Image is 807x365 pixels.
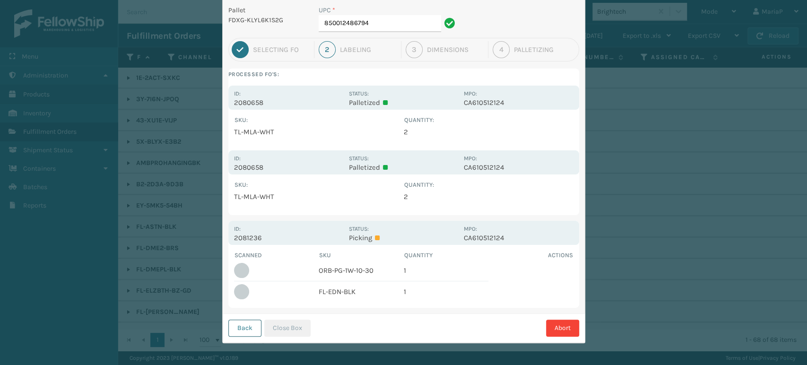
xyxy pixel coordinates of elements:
p: Pallet [228,5,308,15]
p: CA610512124 [464,98,573,107]
button: Close Box [264,320,311,337]
td: 2 [404,125,573,139]
td: ORB-PG-1W-10-30 [319,260,404,281]
p: 2080658 [234,98,343,107]
label: Id: [234,90,241,97]
p: Palletized [349,163,458,172]
div: Dimensions [427,45,484,54]
label: Status: [349,155,369,162]
th: SKU [319,251,404,260]
td: FL-EDN-BLK [319,281,404,302]
div: 1 [232,41,249,58]
div: 2 [319,41,336,58]
p: Picking [349,234,458,242]
button: Back [228,320,261,337]
div: Labeling [340,45,397,54]
label: MPO: [464,226,477,232]
th: Quantity [404,251,489,260]
div: Palletizing [514,45,575,54]
p: 2080658 [234,163,343,172]
label: MPO: [464,155,477,162]
th: Quantity : [404,115,573,125]
p: CA610512124 [464,234,573,242]
td: 2 [404,190,573,204]
label: MPO: [464,90,477,97]
div: 3 [406,41,423,58]
p: Palletized [349,98,458,107]
label: Id: [234,155,241,162]
label: Processed FO's: [228,69,579,80]
td: 1 [404,260,489,281]
td: 1 [404,281,489,302]
p: 2081236 [234,234,343,242]
button: Abort [546,320,579,337]
div: 4 [493,41,510,58]
p: CA610512124 [464,163,573,172]
label: Id: [234,226,241,232]
th: Quantity : [404,180,573,190]
th: Scanned [234,251,319,260]
td: TL-MLA-WHT [234,190,404,204]
div: Selecting FO [253,45,310,54]
p: FDXG-KLYL6K1S2G [228,15,308,25]
label: Status: [349,90,369,97]
th: SKU : [234,180,404,190]
th: SKU : [234,115,404,125]
td: TL-MLA-WHT [234,125,404,139]
th: Actions [488,251,573,260]
label: UPC [319,5,335,15]
label: Status: [349,226,369,232]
